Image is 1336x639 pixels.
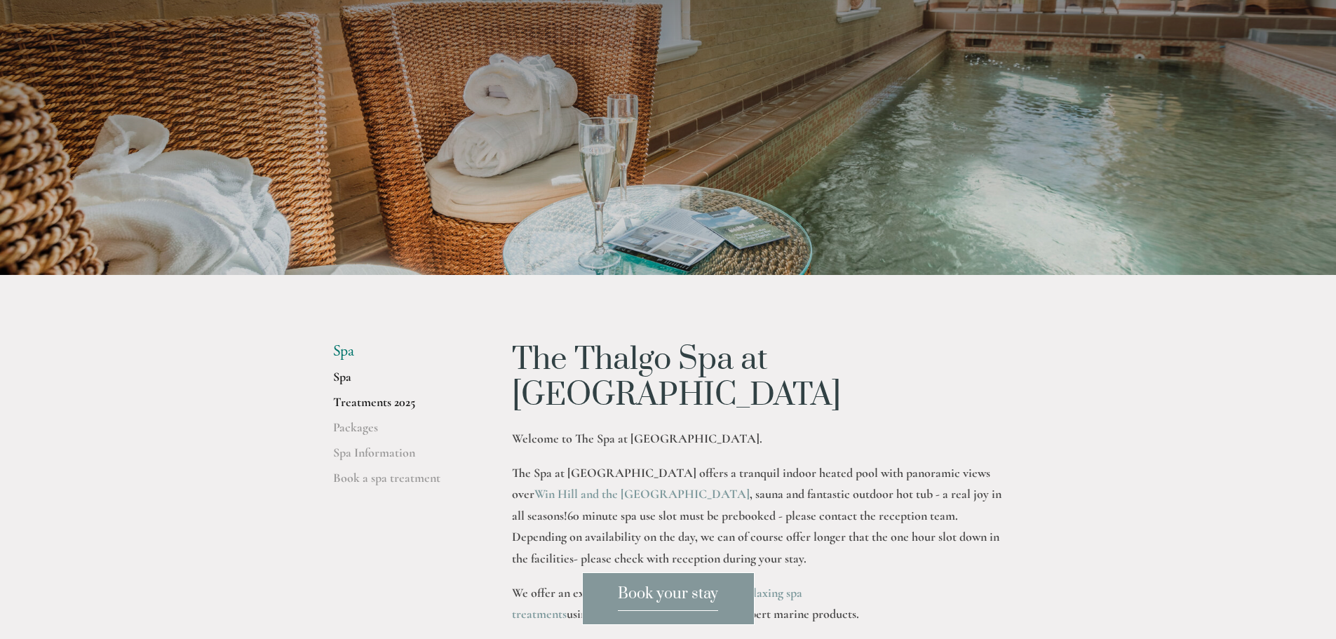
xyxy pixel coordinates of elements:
[333,445,467,470] a: Spa Information
[512,431,762,446] strong: Welcome to The Spa at [GEOGRAPHIC_DATA].
[333,394,467,419] a: Treatments 2025
[534,486,750,502] a: Win Hill and the [GEOGRAPHIC_DATA]
[333,342,467,361] li: Spa
[512,342,1004,413] h1: The Thalgo Spa at [GEOGRAPHIC_DATA]
[333,470,467,495] a: Book a spa treatment
[618,584,718,611] span: Book your stay
[512,486,1004,523] strong: , sauna and fantastic outdoor hot tub - a real joy in all seasons!
[512,465,993,502] strong: The Spa at [GEOGRAPHIC_DATA] offers a tranquil indoor heated pool with panoramic views over
[582,572,755,625] a: Book your stay
[333,369,467,394] a: Spa
[512,462,1004,570] p: 60 minute spa use slot must be prebooked - please contact the reception team. Depending on availa...
[333,419,467,445] a: Packages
